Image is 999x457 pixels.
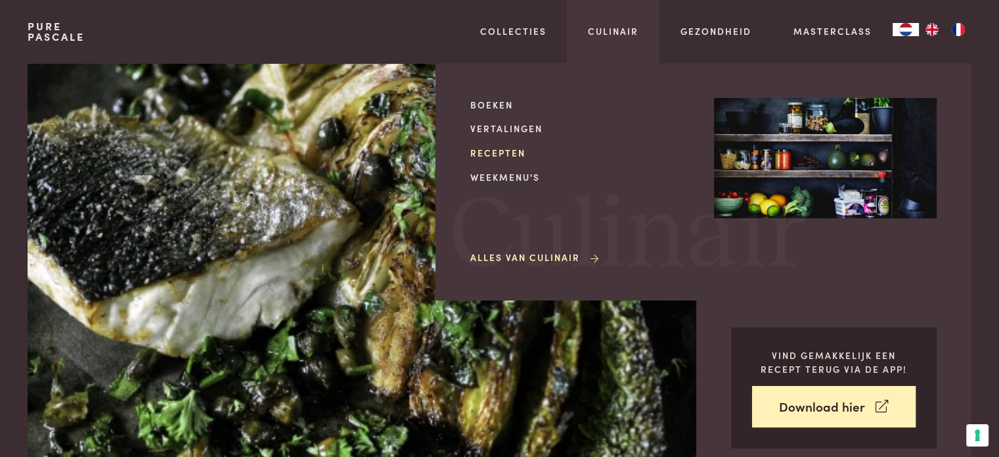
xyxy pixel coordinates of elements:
p: Vind gemakkelijk een recept terug via de app! [752,349,916,375]
a: Collecties [480,24,546,38]
a: Weekmenu's [470,170,693,184]
span: Culinair [449,186,807,287]
a: Masterclass [793,24,872,38]
a: Recepten [470,146,693,160]
a: Boeken [470,98,693,112]
a: Culinair [588,24,638,38]
a: EN [919,23,945,36]
div: Language [893,23,919,36]
a: Vertalingen [470,122,693,135]
a: PurePascale [28,21,85,42]
aside: Language selected: Nederlands [893,23,971,36]
a: Alles van Culinair [470,251,601,264]
button: Uw voorkeuren voor toestemming voor trackingtechnologieën [966,424,988,446]
a: Download hier [752,386,916,427]
a: NL [893,23,919,36]
a: FR [945,23,971,36]
a: Gezondheid [680,24,751,38]
ul: Language list [919,23,971,36]
img: Culinair [714,98,937,219]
